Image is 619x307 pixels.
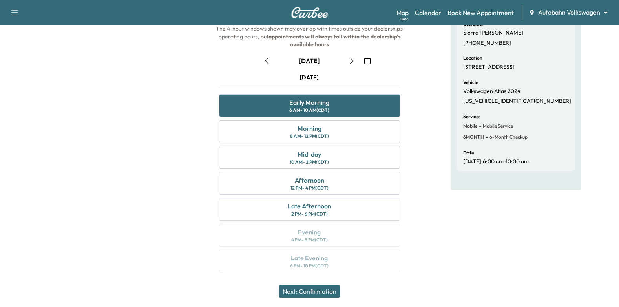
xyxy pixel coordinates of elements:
span: The arrival window the night before the service date. The 4-hour windows shown may overlap with t... [216,2,404,48]
p: [PHONE_NUMBER] [463,40,511,47]
div: [DATE] [299,57,320,65]
p: [STREET_ADDRESS] [463,64,515,71]
span: - [484,133,488,141]
div: [DATE] [300,73,319,81]
a: Book New Appointment [447,8,514,17]
h6: Vehicle [463,80,478,85]
p: Sierra [PERSON_NAME] [463,29,523,37]
div: Afternoon [295,175,324,185]
a: Calendar [415,8,441,17]
p: Volkswagen Atlas 2024 [463,88,520,95]
div: Late Afternoon [288,201,331,211]
div: 10 AM - 2 PM (CDT) [290,159,329,165]
span: 6MONTH [463,134,484,140]
span: Mobile [463,123,477,129]
span: - [477,122,481,130]
b: appointments will always fall within the dealership's available hours [268,33,402,48]
div: 8 AM - 12 PM (CDT) [290,133,329,139]
span: 6-month checkup [488,134,528,140]
div: Beta [400,16,409,22]
h6: Date [463,150,474,155]
a: MapBeta [396,8,409,17]
div: Mid-day [298,150,321,159]
div: 12 PM - 4 PM (CDT) [290,185,329,191]
div: Morning [298,124,321,133]
p: [US_VEHICLE_IDENTIFICATION_NUMBER] [463,98,571,105]
span: Mobile Service [481,123,513,129]
div: 6 AM - 10 AM (CDT) [289,107,329,113]
div: Early Morning [289,98,329,107]
h6: Location [463,56,482,60]
img: Curbee Logo [291,7,329,18]
h6: Services [463,114,480,119]
h6: Customer [463,22,484,26]
div: 2 PM - 6 PM (CDT) [291,211,328,217]
button: Next: Confirmation [279,285,340,298]
p: [DATE] , 6:00 am - 10:00 am [463,158,529,165]
span: Autobahn Volkswagen [538,8,600,17]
